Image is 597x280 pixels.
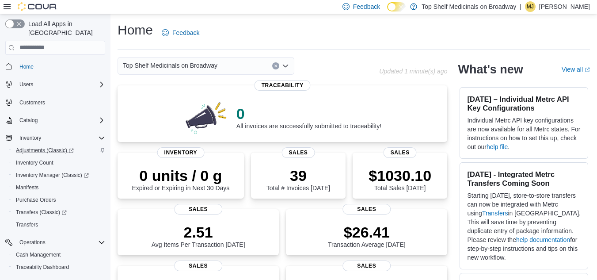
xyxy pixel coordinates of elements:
[2,60,109,73] button: Home
[19,63,34,70] span: Home
[172,28,199,37] span: Feedback
[369,167,431,192] div: Total Sales [DATE]
[12,262,72,272] a: Traceabilty Dashboard
[12,207,70,218] a: Transfers (Classic)
[2,114,109,127] button: Catalog
[9,249,109,261] button: Cash Management
[12,249,64,260] a: Cash Management
[236,105,381,123] p: 0
[16,237,105,248] span: Operations
[16,147,74,154] span: Adjustments (Classic)
[16,115,41,126] button: Catalog
[152,223,245,241] p: 2.51
[16,115,105,126] span: Catalog
[16,221,38,228] span: Transfers
[562,66,590,73] a: View allExternal link
[516,236,570,243] a: help documentation
[16,251,61,258] span: Cash Management
[16,79,37,90] button: Users
[255,80,311,91] span: Traceability
[328,223,406,241] p: $26.41
[379,68,447,75] p: Updated 1 minute(s) ago
[16,79,105,90] span: Users
[158,24,203,42] a: Feedback
[9,181,109,194] button: Manifests
[12,262,105,272] span: Traceabilty Dashboard
[16,61,105,72] span: Home
[19,81,33,88] span: Users
[342,261,391,271] span: Sales
[18,2,57,11] img: Cova
[9,194,109,206] button: Purchase Orders
[12,182,105,193] span: Manifests
[132,167,229,192] div: Expired or Expiring in Next 30 Days
[12,170,92,180] a: Inventory Manager (Classic)
[422,1,516,12] p: Top Shelf Medicinals on Broadway
[12,195,105,205] span: Purchase Orders
[2,96,109,109] button: Customers
[12,145,77,156] a: Adjustments (Classic)
[369,167,431,184] p: $1030.10
[16,264,69,271] span: Traceabilty Dashboard
[467,191,581,262] p: Starting [DATE], store-to-store transfers can now be integrated with Metrc using in [GEOGRAPHIC_D...
[183,100,229,135] img: 0
[266,167,330,184] p: 39
[353,2,380,11] span: Feedback
[118,21,153,39] h1: Home
[16,237,49,248] button: Operations
[12,219,105,230] span: Transfers
[174,261,223,271] span: Sales
[12,157,57,168] a: Inventory Count
[9,219,109,231] button: Transfers
[458,62,523,77] h2: What's new
[12,249,105,260] span: Cash Management
[9,169,109,181] a: Inventory Manager (Classic)
[482,210,508,217] a: Transfers
[16,61,37,72] a: Home
[123,60,217,71] span: Top Shelf Medicinals on Broadway
[281,147,315,158] span: Sales
[16,196,56,203] span: Purchase Orders
[487,143,508,150] a: help file
[539,1,590,12] p: [PERSON_NAME]
[25,19,105,37] span: Load All Apps in [GEOGRAPHIC_DATA]
[16,172,89,179] span: Inventory Manager (Classic)
[16,159,53,166] span: Inventory Count
[585,67,590,73] svg: External link
[12,157,105,168] span: Inventory Count
[19,117,38,124] span: Catalog
[467,116,581,151] p: Individual Metrc API key configurations are now available for all Metrc states. For instructions ...
[152,223,245,248] div: Avg Items Per Transaction [DATE]
[525,1,536,12] div: Melisa Johnson
[12,170,105,180] span: Inventory Manager (Classic)
[12,195,60,205] a: Purchase Orders
[236,105,381,130] div: All invoices are successfully submitted to traceability!
[2,78,109,91] button: Users
[9,206,109,219] a: Transfers (Classic)
[157,147,205,158] span: Inventory
[12,219,42,230] a: Transfers
[9,261,109,273] button: Traceabilty Dashboard
[174,204,223,215] span: Sales
[520,1,521,12] p: |
[16,184,38,191] span: Manifests
[12,182,42,193] a: Manifests
[467,170,581,188] h3: [DATE] - Integrated Metrc Transfers Coming Soon
[12,207,105,218] span: Transfers (Classic)
[16,97,49,108] a: Customers
[12,145,105,156] span: Adjustments (Classic)
[2,236,109,249] button: Operations
[16,97,105,108] span: Customers
[467,95,581,112] h3: [DATE] – Individual Metrc API Key Configurations
[9,144,109,157] a: Adjustments (Classic)
[19,239,46,246] span: Operations
[266,167,330,192] div: Total # Invoices [DATE]
[132,167,229,184] p: 0 units / 0 g
[342,204,391,215] span: Sales
[16,209,67,216] span: Transfers (Classic)
[16,133,105,143] span: Inventory
[527,1,534,12] span: MJ
[2,132,109,144] button: Inventory
[328,223,406,248] div: Transaction Average [DATE]
[384,147,417,158] span: Sales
